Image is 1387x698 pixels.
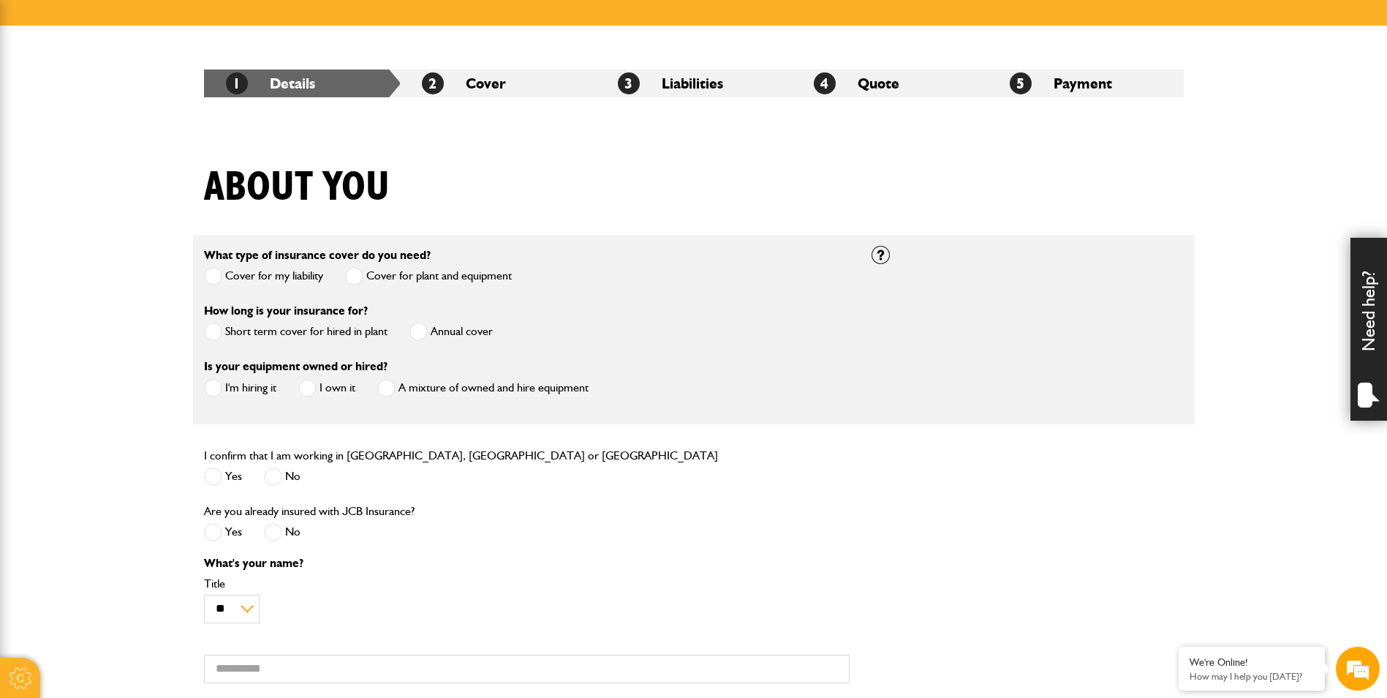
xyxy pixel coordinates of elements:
[204,70,400,97] li: Details
[204,305,368,317] label: How long is your insurance for?
[204,578,850,590] label: Title
[1350,238,1387,421] div: Need help?
[1190,671,1314,682] p: How may I help you today?
[1190,656,1314,669] div: We're Online!
[814,72,836,94] span: 4
[204,267,323,285] label: Cover for my liability
[204,558,850,569] p: What's your name?
[618,72,640,94] span: 3
[298,379,355,397] label: I own it
[345,267,512,285] label: Cover for plant and equipment
[204,361,388,372] label: Is your equipment owned or hired?
[204,249,431,261] label: What type of insurance cover do you need?
[204,450,718,462] label: I confirm that I am working in [GEOGRAPHIC_DATA], [GEOGRAPHIC_DATA] or [GEOGRAPHIC_DATA]
[409,323,493,341] label: Annual cover
[988,70,1184,97] li: Payment
[204,468,242,486] label: Yes
[204,506,415,517] label: Are you already insured with JCB Insurance?
[792,70,988,97] li: Quote
[1010,72,1032,94] span: 5
[264,468,301,486] label: No
[204,523,242,541] label: Yes
[400,70,596,97] li: Cover
[204,379,276,397] label: I'm hiring it
[596,70,792,97] li: Liabilities
[422,72,444,94] span: 2
[226,72,248,94] span: 1
[204,323,388,341] label: Short term cover for hired in plant
[204,163,390,212] h1: About you
[377,379,589,397] label: A mixture of owned and hire equipment
[264,523,301,541] label: No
